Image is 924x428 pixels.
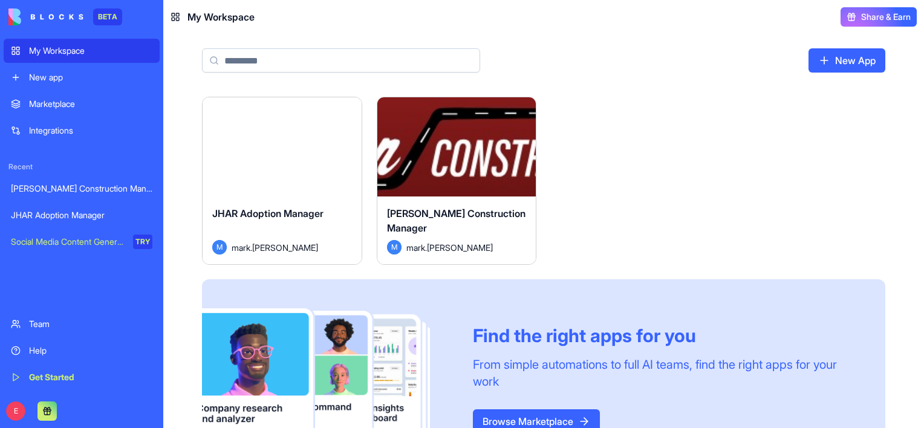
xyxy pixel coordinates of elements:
div: Integrations [29,125,152,137]
span: M [387,240,402,255]
a: [PERSON_NAME] Construction ManagerMmark.[PERSON_NAME] [377,97,537,265]
div: My Workspace [29,45,152,57]
span: My Workspace [187,10,255,24]
div: Social Media Content Generator [11,236,125,248]
div: From simple automations to full AI teams, find the right apps for your work [473,356,856,390]
div: Marketplace [29,98,152,110]
div: Find the right apps for you [473,325,856,346]
div: New app [29,71,152,83]
button: Share & Earn [841,7,917,27]
div: [PERSON_NAME] Construction Manager [11,183,152,195]
div: Get Started [29,371,152,383]
div: TRY [133,235,152,249]
a: Integrations [4,118,160,143]
img: logo [8,8,83,25]
a: My Workspace [4,39,160,63]
a: JHAR Adoption Manager [4,203,160,227]
span: [PERSON_NAME] Construction Manager [387,207,525,234]
span: JHAR Adoption Manager [212,207,324,219]
a: Marketplace [4,92,160,116]
span: E [6,401,25,421]
a: BETA [8,8,122,25]
span: mark.[PERSON_NAME] [232,241,318,254]
span: Recent [4,162,160,172]
a: [PERSON_NAME] Construction Manager [4,177,160,201]
a: JHAR Adoption ManagerMmark.[PERSON_NAME] [202,97,362,265]
div: BETA [93,8,122,25]
a: Team [4,312,160,336]
a: Social Media Content GeneratorTRY [4,230,160,254]
span: M [212,240,227,255]
div: JHAR Adoption Manager [11,209,152,221]
span: mark.[PERSON_NAME] [406,241,493,254]
a: Get Started [4,365,160,389]
a: New App [808,48,885,73]
span: Share & Earn [861,11,911,23]
div: Help [29,345,152,357]
div: Team [29,318,152,330]
a: Help [4,339,160,363]
a: New app [4,65,160,89]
